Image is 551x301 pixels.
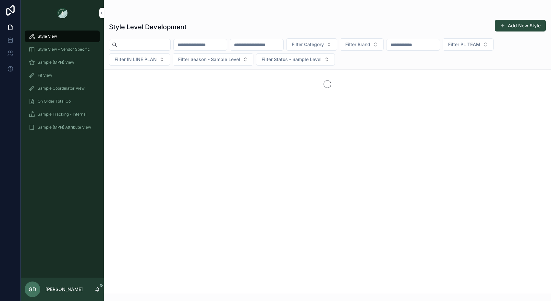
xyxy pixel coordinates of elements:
button: Select Button [340,38,384,51]
a: Style View [25,31,100,42]
span: Filter Category [292,41,324,48]
span: Fit View [38,73,52,78]
p: [PERSON_NAME] [45,286,83,293]
span: Filter Season - Sample Level [178,56,240,63]
h1: Style Level Development [109,22,187,31]
span: Filter IN LINE PLAN [115,56,157,63]
span: Sample (MPN) Attribute View [38,125,91,130]
img: App logo [57,8,67,18]
button: Select Button [286,38,337,51]
button: Select Button [173,53,253,66]
span: Style View - Vendor Specific [38,47,90,52]
div: scrollable content [21,26,104,142]
a: Sample (MPN) View [25,56,100,68]
a: On Order Total Co [25,95,100,107]
span: Style View [38,34,57,39]
span: Filter PL TEAM [448,41,480,48]
a: Fit View [25,69,100,81]
button: Select Button [256,53,335,66]
a: Sample (MPN) Attribute View [25,121,100,133]
span: On Order Total Co [38,99,71,104]
span: Sample Coordinator View [38,86,85,91]
a: Sample Tracking - Internal [25,108,100,120]
button: Select Button [443,38,494,51]
span: Filter Status - Sample Level [262,56,322,63]
a: Sample Coordinator View [25,82,100,94]
a: Style View - Vendor Specific [25,44,100,55]
button: Add New Style [495,20,546,31]
span: Sample Tracking - Internal [38,112,87,117]
span: Sample (MPN) View [38,60,74,65]
span: GD [29,285,36,293]
button: Select Button [109,53,170,66]
span: Filter Brand [345,41,370,48]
